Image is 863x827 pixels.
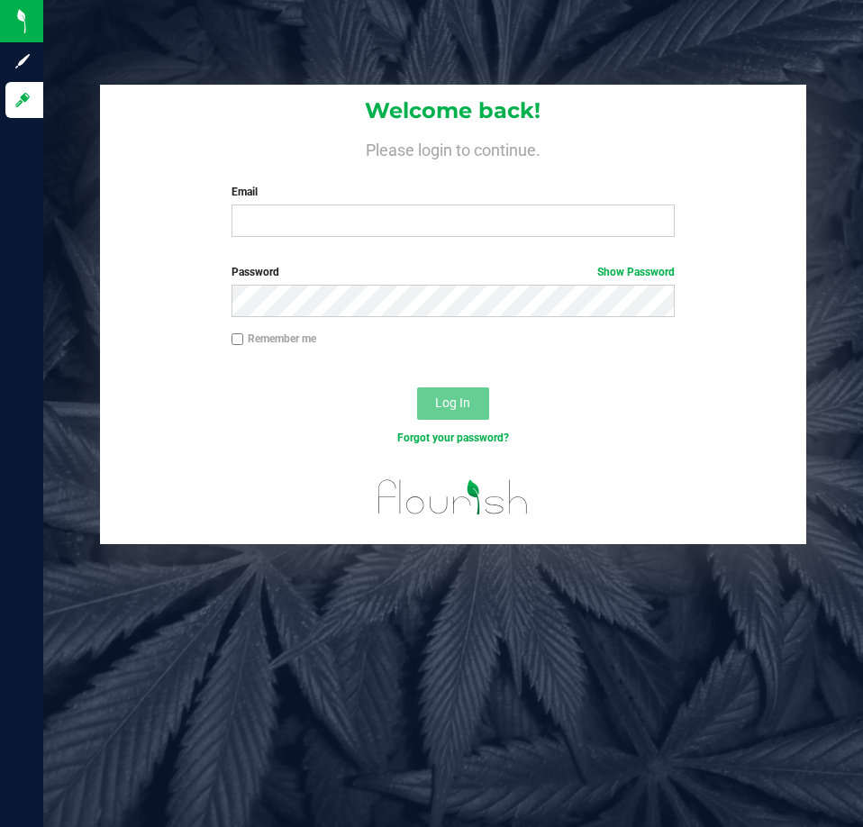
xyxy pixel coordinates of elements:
img: flourish_logo.svg [365,465,541,530]
a: Forgot your password? [397,432,509,444]
h1: Welcome back! [100,99,805,123]
h4: Please login to continue. [100,137,805,159]
span: Log In [435,395,470,410]
inline-svg: Sign up [14,52,32,70]
span: Password [232,266,279,278]
label: Email [232,184,675,200]
button: Log In [417,387,489,420]
input: Remember me [232,333,244,346]
a: Show Password [597,266,675,278]
label: Remember me [232,331,316,347]
inline-svg: Log in [14,91,32,109]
